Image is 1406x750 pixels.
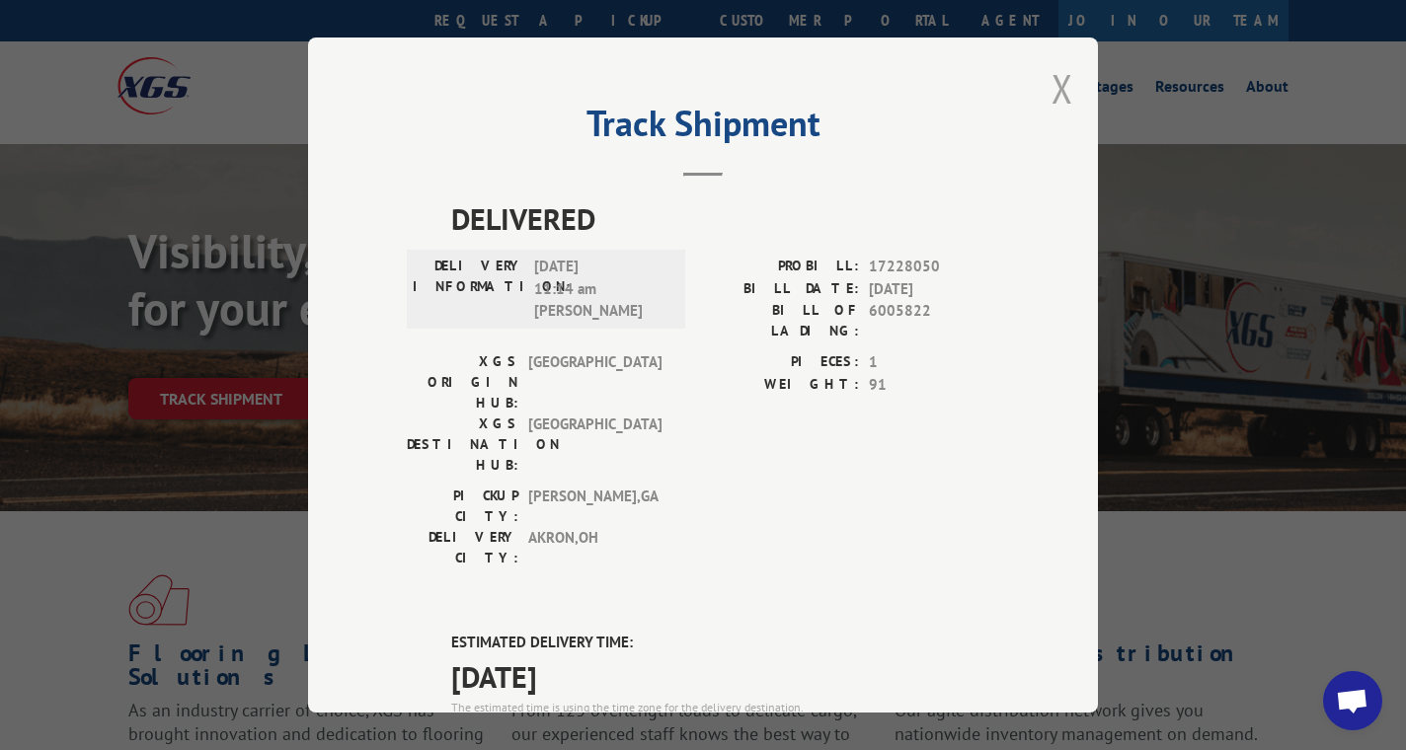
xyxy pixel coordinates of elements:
[1052,62,1073,114] button: Close modal
[528,486,662,527] span: [PERSON_NAME] , GA
[869,374,999,397] span: 91
[407,351,518,413] label: XGS ORIGIN HUB:
[534,256,667,323] span: [DATE] 11:14 am [PERSON_NAME]
[451,196,999,241] span: DELIVERED
[407,486,518,527] label: PICKUP CITY:
[407,110,999,147] h2: Track Shipment
[451,632,999,654] label: ESTIMATED DELIVERY TIME:
[528,351,662,413] span: [GEOGRAPHIC_DATA]
[703,256,859,278] label: PROBILL:
[407,527,518,568] label: DELIVERY CITY:
[869,256,999,278] span: 17228050
[451,699,999,716] div: The estimated time is using the time zone for the delivery destination.
[703,374,859,397] label: WEIGHT:
[1323,671,1382,730] a: Open chat
[528,527,662,568] span: AKRON , OH
[528,413,662,476] span: [GEOGRAPHIC_DATA]
[869,351,999,374] span: 1
[703,351,859,374] label: PIECES:
[703,278,859,301] label: BILL DATE:
[451,654,999,699] span: [DATE]
[869,300,999,341] span: 6005822
[413,256,524,323] label: DELIVERY INFORMATION:
[407,413,518,476] label: XGS DESTINATION HUB:
[869,278,999,301] span: [DATE]
[703,300,859,341] label: BILL OF LADING:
